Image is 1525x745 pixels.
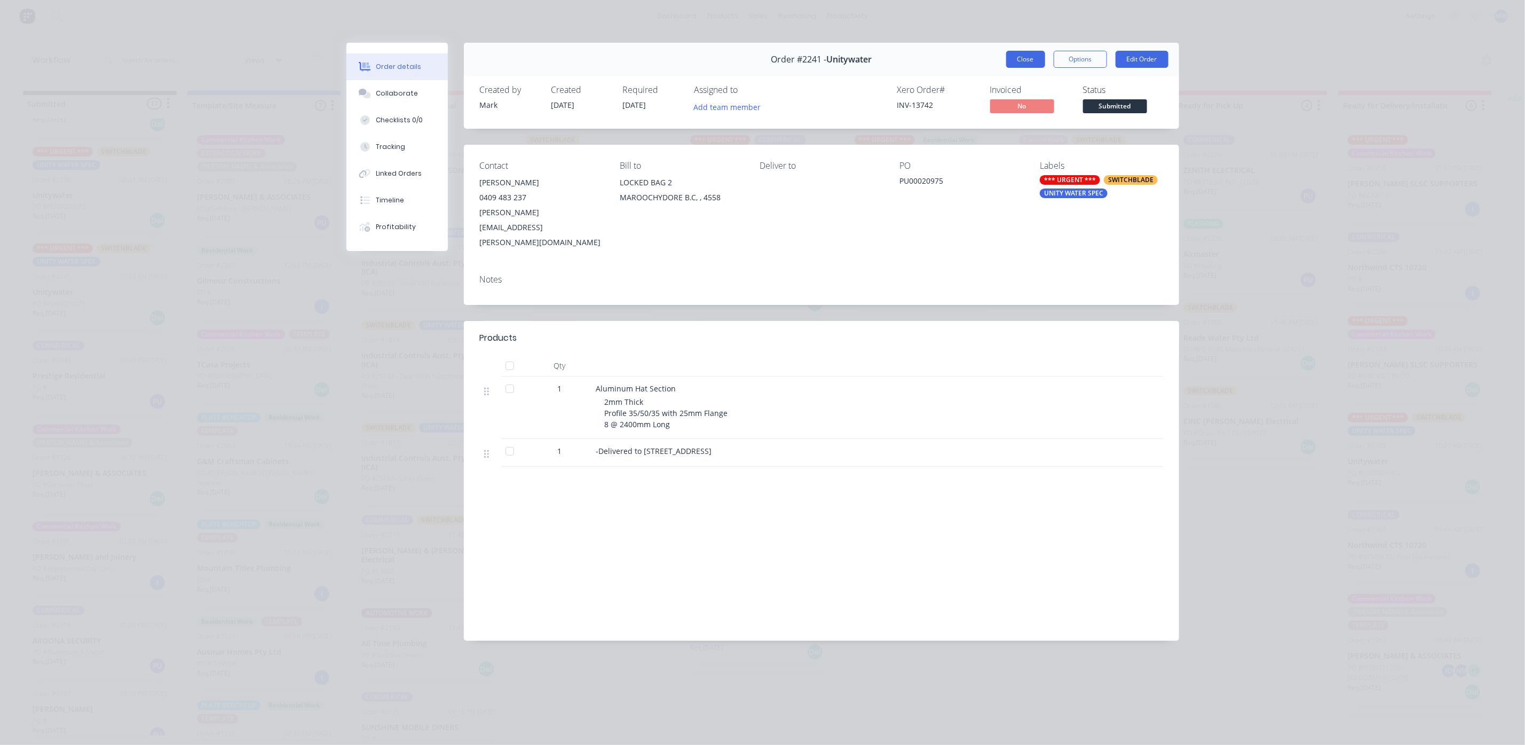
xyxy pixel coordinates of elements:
[596,383,676,394] span: Aluminum Hat Section
[558,383,562,394] span: 1
[346,80,448,107] button: Collaborate
[346,107,448,134] button: Checklists 0/0
[694,85,801,95] div: Assigned to
[688,99,767,114] button: Add team member
[480,332,517,344] div: Products
[1104,175,1158,185] div: SWITCHBLADE
[376,142,405,152] div: Tracking
[551,85,610,95] div: Created
[771,54,826,65] span: Order #2241 -
[620,175,742,190] div: LOCKED BAG 2
[620,161,742,171] div: Bill to
[558,445,562,457] span: 1
[900,175,1023,190] div: PU00020975
[623,100,646,110] span: [DATE]
[480,275,1163,285] div: Notes
[528,355,592,377] div: Qty
[346,160,448,187] button: Linked Orders
[376,89,418,98] div: Collaborate
[346,187,448,214] button: Timeline
[1116,51,1168,68] button: Edit Order
[605,397,728,429] span: 2mm Thick Profile 35/50/35 with 25mm Flange 8 @ 2400mm Long
[620,175,742,209] div: LOCKED BAG 2MAROOCHYDORE B.C, , 4558
[897,85,977,95] div: Xero Order #
[990,99,1054,113] span: No
[623,85,682,95] div: Required
[376,115,423,125] div: Checklists 0/0
[826,54,872,65] span: Unitywater
[480,99,539,111] div: Mark
[1083,99,1147,113] span: Submitted
[694,99,767,114] button: Add team member
[480,190,603,205] div: 0409 483 237
[1054,51,1107,68] button: Options
[1040,189,1108,198] div: UNITY WATER SPEC
[1083,85,1163,95] div: Status
[376,62,421,72] div: Order details
[376,169,422,178] div: Linked Orders
[551,100,575,110] span: [DATE]
[620,190,742,205] div: MAROOCHYDORE B.C, , 4558
[1040,161,1163,171] div: Labels
[897,99,977,111] div: INV-13742
[760,161,882,171] div: Deliver to
[346,134,448,160] button: Tracking
[376,222,416,232] div: Profitability
[346,53,448,80] button: Order details
[990,85,1070,95] div: Invoiced
[1083,99,1147,115] button: Submitted
[346,214,448,240] button: Profitability
[480,175,603,250] div: [PERSON_NAME]0409 483 237[PERSON_NAME][EMAIL_ADDRESS][PERSON_NAME][DOMAIN_NAME]
[596,446,712,456] span: -Delivered to [STREET_ADDRESS]
[480,85,539,95] div: Created by
[480,175,603,190] div: [PERSON_NAME]
[900,161,1023,171] div: PO
[1006,51,1045,68] button: Close
[480,161,603,171] div: Contact
[376,195,404,205] div: Timeline
[480,205,603,250] div: [PERSON_NAME][EMAIL_ADDRESS][PERSON_NAME][DOMAIN_NAME]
